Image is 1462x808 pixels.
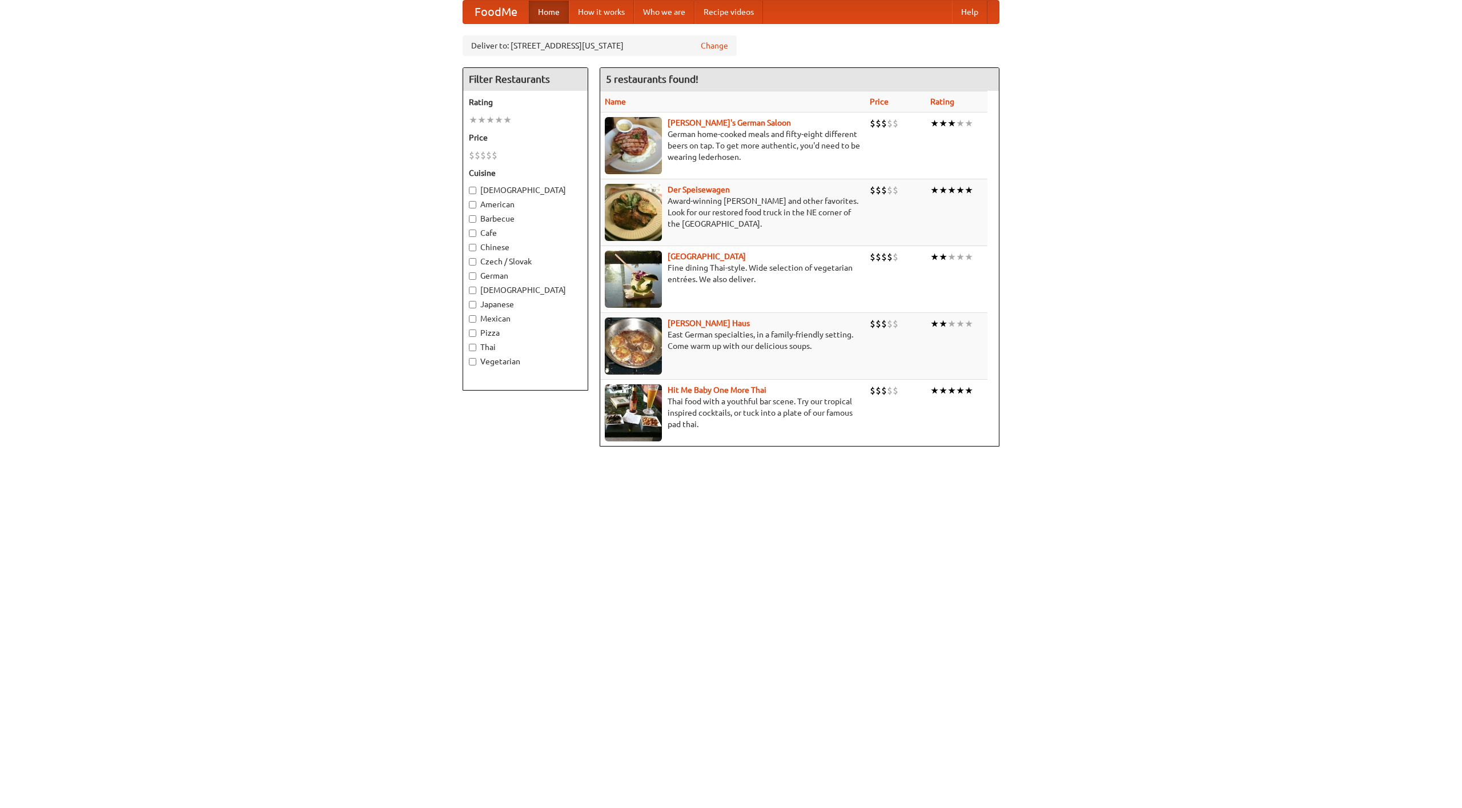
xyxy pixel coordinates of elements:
li: ★ [947,117,956,130]
input: Mexican [469,315,476,323]
a: [PERSON_NAME] Haus [668,319,750,328]
li: $ [887,384,893,397]
p: East German specialties, in a family-friendly setting. Come warm up with our delicious soups. [605,329,861,352]
li: ★ [939,317,947,330]
label: Chinese [469,242,582,253]
a: How it works [569,1,634,23]
li: $ [887,251,893,263]
li: $ [881,184,887,196]
li: ★ [965,384,973,397]
input: Barbecue [469,215,476,223]
li: $ [875,384,881,397]
input: Pizza [469,329,476,337]
li: ★ [477,114,486,126]
div: Deliver to: [STREET_ADDRESS][US_STATE] [463,35,737,56]
li: ★ [503,114,512,126]
label: Czech / Slovak [469,256,582,267]
img: esthers.jpg [605,117,662,174]
label: Japanese [469,299,582,310]
li: $ [469,149,475,162]
a: Der Speisewagen [668,185,730,194]
img: babythai.jpg [605,384,662,441]
img: speisewagen.jpg [605,184,662,241]
input: Czech / Slovak [469,258,476,266]
img: kohlhaus.jpg [605,317,662,375]
label: [DEMOGRAPHIC_DATA] [469,184,582,196]
label: Vegetarian [469,356,582,367]
a: Help [952,1,987,23]
li: $ [887,317,893,330]
li: $ [893,184,898,196]
p: Award-winning [PERSON_NAME] and other favorites. Look for our restored food truck in the NE corne... [605,195,861,230]
li: $ [893,317,898,330]
img: satay.jpg [605,251,662,308]
label: Cafe [469,227,582,239]
li: ★ [930,317,939,330]
ng-pluralize: 5 restaurants found! [606,74,698,85]
li: ★ [930,184,939,196]
li: $ [480,149,486,162]
li: $ [893,251,898,263]
label: American [469,199,582,210]
h4: Filter Restaurants [463,68,588,91]
li: $ [875,117,881,130]
li: ★ [930,117,939,130]
li: ★ [939,184,947,196]
input: [DEMOGRAPHIC_DATA] [469,287,476,294]
li: $ [875,184,881,196]
input: Vegetarian [469,358,476,365]
li: ★ [486,114,495,126]
li: $ [881,251,887,263]
a: Who we are [634,1,694,23]
li: $ [893,117,898,130]
a: Home [529,1,569,23]
label: Pizza [469,327,582,339]
li: ★ [947,384,956,397]
input: German [469,272,476,280]
a: Change [701,40,728,51]
li: ★ [930,251,939,263]
a: FoodMe [463,1,529,23]
p: Thai food with a youthful bar scene. Try our tropical inspired cocktails, or tuck into a plate of... [605,396,861,430]
li: $ [475,149,480,162]
li: $ [893,384,898,397]
input: American [469,201,476,208]
a: [GEOGRAPHIC_DATA] [668,252,746,261]
a: Price [870,97,889,106]
li: $ [486,149,492,162]
li: $ [875,251,881,263]
input: Chinese [469,244,476,251]
li: $ [870,184,875,196]
li: ★ [956,384,965,397]
li: $ [881,117,887,130]
a: Hit Me Baby One More Thai [668,385,766,395]
li: ★ [947,184,956,196]
h5: Price [469,132,582,143]
a: Name [605,97,626,106]
li: $ [492,149,497,162]
li: ★ [956,117,965,130]
input: [DEMOGRAPHIC_DATA] [469,187,476,194]
li: ★ [947,317,956,330]
label: German [469,270,582,282]
label: Barbecue [469,213,582,224]
li: $ [870,384,875,397]
li: $ [887,184,893,196]
li: $ [870,317,875,330]
p: German home-cooked meals and fifty-eight different beers on tap. To get more authentic, you'd nee... [605,128,861,163]
label: Mexican [469,313,582,324]
li: ★ [947,251,956,263]
li: ★ [939,384,947,397]
li: $ [870,117,875,130]
h5: Rating [469,97,582,108]
a: Recipe videos [694,1,763,23]
input: Japanese [469,301,476,308]
li: ★ [965,117,973,130]
b: [PERSON_NAME]'s German Saloon [668,118,791,127]
li: $ [875,317,881,330]
input: Thai [469,344,476,351]
li: ★ [939,117,947,130]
